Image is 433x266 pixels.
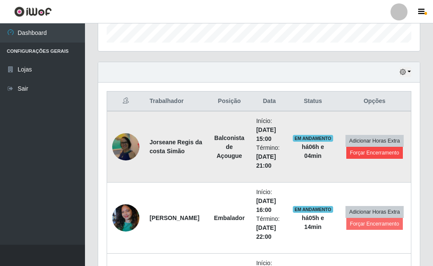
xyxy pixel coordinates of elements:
img: CoreUI Logo [14,6,52,17]
li: Início: [256,117,283,143]
button: Forçar Encerramento [346,218,403,230]
li: Início: [256,188,283,215]
time: [DATE] 21:00 [256,153,276,169]
strong: há 05 h e 14 min [302,215,324,230]
th: Opções [338,92,411,112]
th: Data [251,92,288,112]
time: [DATE] 16:00 [256,197,276,213]
strong: Jorseane Regis da costa Simão [150,139,202,154]
strong: Embalador [214,215,245,221]
li: Término: [256,143,283,170]
th: Trabalhador [144,92,207,112]
th: Posição [207,92,251,112]
button: Forçar Encerramento [346,147,403,159]
th: Status [288,92,338,112]
button: Adicionar Horas Extra [345,206,404,218]
button: Adicionar Horas Extra [345,135,404,147]
strong: [PERSON_NAME] [150,215,199,221]
strong: Balconista de Açougue [214,134,244,159]
time: [DATE] 15:00 [256,126,276,142]
img: 1732654332869.jpeg [112,200,139,236]
img: 1681351317309.jpeg [112,132,139,162]
time: [DATE] 22:00 [256,224,276,240]
span: EM ANDAMENTO [293,135,333,142]
strong: há 06 h e 04 min [302,143,324,159]
li: Término: [256,215,283,241]
span: EM ANDAMENTO [293,206,333,213]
